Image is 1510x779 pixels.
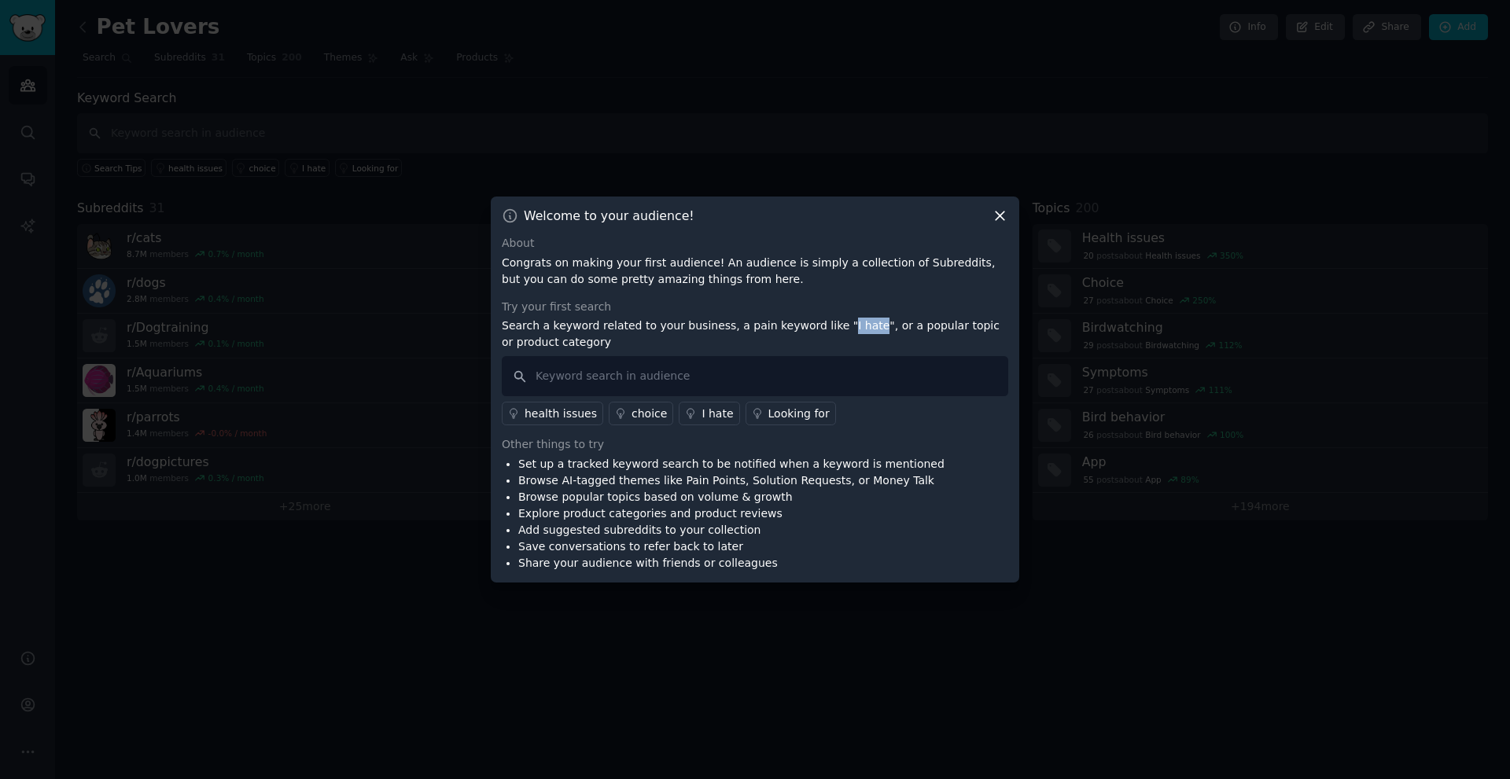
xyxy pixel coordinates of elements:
[502,235,1008,252] div: About
[502,356,1008,396] input: Keyword search in audience
[518,456,945,472] li: Set up a tracked keyword search to be notified when a keyword is mentioned
[502,436,1008,453] div: Other things to try
[746,402,836,425] a: Looking for
[502,299,1008,315] div: Try your first search
[518,505,945,522] li: Explore product categories and product reviews
[768,406,830,422] div: Looking for
[518,472,945,489] li: Browse AI-tagged themes like Pain Points, Solution Requests, or Money Talk
[502,318,1008,351] p: Search a keyword related to your business, a pain keyword like "I hate", or a popular topic or pr...
[632,406,667,422] div: choice
[502,255,1008,288] p: Congrats on making your first audience! An audience is simply a collection of Subreddits, but you...
[609,402,673,425] a: choice
[518,489,945,505] li: Browse popular topics based on volume & growth
[679,402,739,425] a: I hate
[518,555,945,571] li: Share your audience with friends or colleagues
[518,522,945,538] li: Add suggested subreddits to your collection
[525,406,597,422] div: health issues
[502,402,603,425] a: health issues
[518,538,945,555] li: Save conversations to refer back to later
[524,208,694,224] h3: Welcome to your audience!
[702,406,733,422] div: I hate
